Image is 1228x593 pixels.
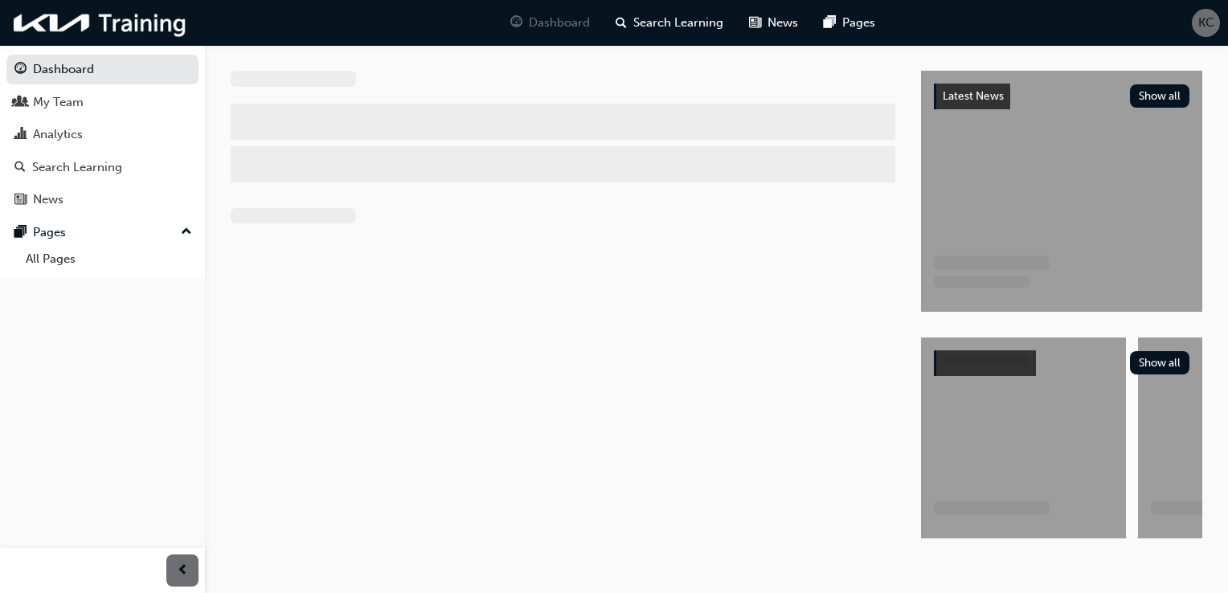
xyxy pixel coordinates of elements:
div: Analytics [33,125,83,144]
span: KC [1198,14,1214,32]
span: people-icon [14,96,27,110]
span: news-icon [749,13,761,33]
button: KC [1192,9,1220,37]
span: pages-icon [14,226,27,240]
a: Search Learning [6,153,199,182]
span: search-icon [14,161,26,175]
div: Search Learning [32,158,122,177]
span: pages-icon [824,13,836,33]
span: Latest News [943,89,1004,103]
a: All Pages [19,247,199,272]
span: guage-icon [14,63,27,77]
span: chart-icon [14,128,27,142]
a: Dashboard [6,55,199,84]
a: pages-iconPages [811,6,888,39]
button: DashboardMy TeamAnalyticsSearch LearningNews [6,51,199,218]
span: Pages [842,14,875,32]
span: Dashboard [529,14,590,32]
span: Search Learning [633,14,723,32]
a: Show all [934,350,1189,376]
div: News [33,190,63,209]
a: News [6,185,199,215]
button: Pages [6,218,199,247]
div: My Team [33,93,84,112]
a: Analytics [6,120,199,149]
button: Show all [1130,84,1190,108]
span: news-icon [14,193,27,207]
img: kia-training [8,6,193,39]
span: prev-icon [177,561,189,581]
a: My Team [6,88,199,117]
span: up-icon [181,222,192,243]
span: search-icon [616,13,627,33]
span: News [767,14,798,32]
a: guage-iconDashboard [497,6,603,39]
a: Latest NewsShow all [934,84,1189,109]
a: news-iconNews [736,6,811,39]
span: guage-icon [510,13,522,33]
div: Pages [33,223,66,242]
a: search-iconSearch Learning [603,6,736,39]
button: Show all [1130,351,1190,374]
